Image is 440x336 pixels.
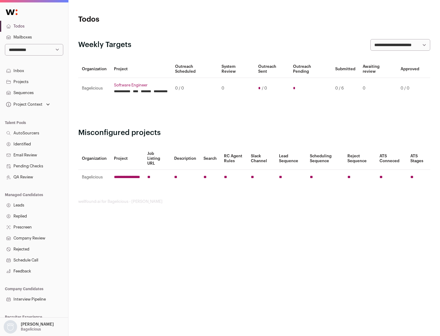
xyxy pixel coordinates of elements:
p: [PERSON_NAME] [21,322,54,327]
th: ATS Stages [407,148,430,170]
td: Bagelicious [78,170,110,185]
img: Wellfound [2,6,21,18]
img: nopic.png [4,320,17,334]
th: RC Agent Rules [220,148,247,170]
th: Slack Channel [247,148,275,170]
a: Software Engineer [114,83,168,88]
th: Outreach Scheduled [171,60,218,78]
td: 0 / 0 [397,78,423,99]
button: Open dropdown [5,100,51,109]
th: Job Listing URL [144,148,170,170]
th: Scheduling Sequence [306,148,344,170]
h2: Misconfigured projects [78,128,430,138]
th: Search [200,148,220,170]
th: Organization [78,148,110,170]
td: 0 [218,78,254,99]
th: Organization [78,60,110,78]
th: Outreach Pending [289,60,331,78]
th: Approved [397,60,423,78]
td: 0 / 0 [171,78,218,99]
th: Project [110,148,144,170]
th: Lead Sequence [275,148,306,170]
button: Open dropdown [2,320,55,334]
th: ATS Conneced [376,148,406,170]
th: Submitted [332,60,359,78]
div: Project Context [5,102,42,107]
th: Reject Sequence [344,148,376,170]
th: Project [110,60,171,78]
th: Description [170,148,200,170]
span: / 0 [262,86,267,91]
td: 0 / 6 [332,78,359,99]
td: Bagelicious [78,78,110,99]
th: Awaiting review [359,60,397,78]
th: System Review [218,60,254,78]
footer: wellfound:ai for Bagelicious - [PERSON_NAME] [78,199,430,204]
h2: Weekly Targets [78,40,131,50]
td: 0 [359,78,397,99]
th: Outreach Sent [255,60,290,78]
p: Bagelicious [21,327,41,332]
h1: Todos [78,15,196,24]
